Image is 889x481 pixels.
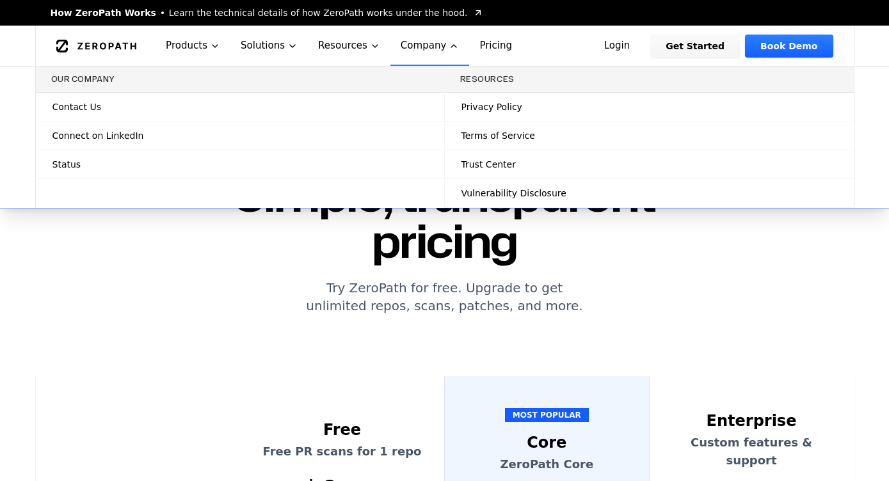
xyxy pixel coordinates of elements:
h1: Simple, transparent pricing [158,171,732,264]
div: Free [255,420,429,440]
a: Get Started [650,35,740,58]
a: Terms of Service [445,122,854,150]
span: MOST POPULAR [505,408,589,422]
a: Book Demo [745,35,833,58]
span: Learn the technical details of how ZeroPath works under the hood. [169,6,468,19]
span: How ZeroPath Works [51,6,156,19]
span: Privacy Policy [461,100,522,113]
button: Products [156,26,230,66]
span: Vulnerability Disclosure [461,187,566,200]
span: Terms of Service [461,129,535,142]
a: Pricing [469,26,522,66]
span: Contact Us [52,100,101,113]
h3: Resources [460,74,838,84]
a: Trust Center [445,150,854,178]
a: Status [36,150,444,178]
span: Connect on LinkedIn [52,129,144,142]
h3: Our Company [51,74,429,84]
p: Try ZeroPath for free. Upgrade to get unlimited repos, scans, patches, and more. [158,279,732,315]
a: Connect on LinkedIn [36,122,444,150]
div: Enterprise [665,411,838,431]
button: Resources [308,26,390,66]
span: Trust Center [461,158,516,171]
p: Free PR scans for 1 repo [255,443,429,461]
a: How ZeroPath WorksLearn the technical details of how ZeroPath works under the hood. [51,6,483,19]
div: Core [460,432,634,453]
span: Status [52,158,81,171]
a: Privacy Policy [445,93,854,121]
p: ZeroPath Core [460,455,634,473]
a: Contact Us [36,93,444,121]
p: Custom features & support [665,434,838,469]
a: Login [589,35,646,58]
a: Vulnerability Disclosure [445,179,854,207]
nav: Global [35,26,854,66]
button: Solutions [230,26,308,66]
button: Company [390,26,470,66]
